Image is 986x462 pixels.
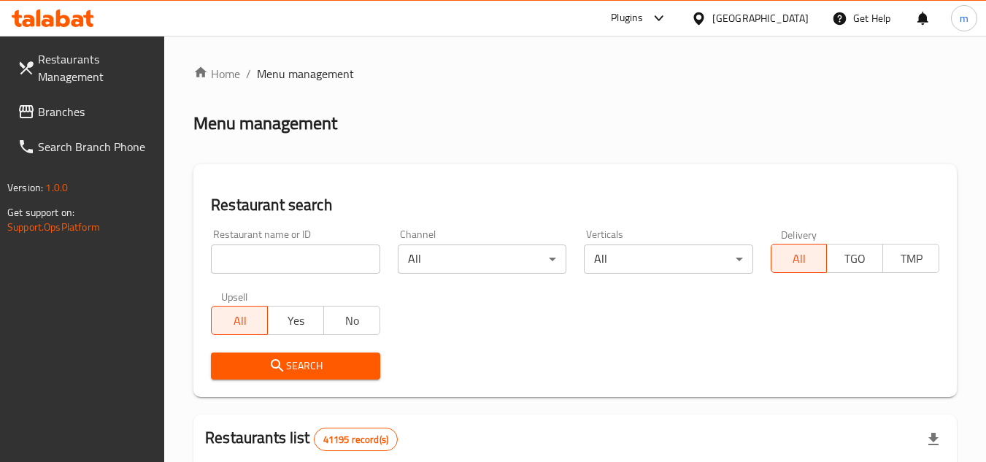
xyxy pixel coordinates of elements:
[7,203,74,222] span: Get support on:
[611,9,643,27] div: Plugins
[223,357,368,375] span: Search
[781,229,817,239] label: Delivery
[777,248,822,269] span: All
[193,65,957,82] nav: breadcrumb
[323,306,380,335] button: No
[960,10,968,26] span: m
[211,245,380,274] input: Search for restaurant name or ID..
[330,310,374,331] span: No
[267,306,324,335] button: Yes
[205,427,398,451] h2: Restaurants list
[38,138,153,155] span: Search Branch Phone
[584,245,752,274] div: All
[246,65,251,82] li: /
[6,129,165,164] a: Search Branch Phone
[6,42,165,94] a: Restaurants Management
[315,433,397,447] span: 41195 record(s)
[257,65,354,82] span: Menu management
[916,422,951,457] div: Export file
[826,244,883,273] button: TGO
[211,306,268,335] button: All
[217,310,262,331] span: All
[712,10,809,26] div: [GEOGRAPHIC_DATA]
[211,194,939,216] h2: Restaurant search
[45,178,68,197] span: 1.0.0
[833,248,877,269] span: TGO
[38,50,153,85] span: Restaurants Management
[221,291,248,301] label: Upsell
[7,217,100,236] a: Support.OpsPlatform
[882,244,939,273] button: TMP
[193,65,240,82] a: Home
[771,244,828,273] button: All
[211,353,380,380] button: Search
[6,94,165,129] a: Branches
[7,178,43,197] span: Version:
[398,245,566,274] div: All
[38,103,153,120] span: Branches
[889,248,933,269] span: TMP
[314,428,398,451] div: Total records count
[274,310,318,331] span: Yes
[193,112,337,135] h2: Menu management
